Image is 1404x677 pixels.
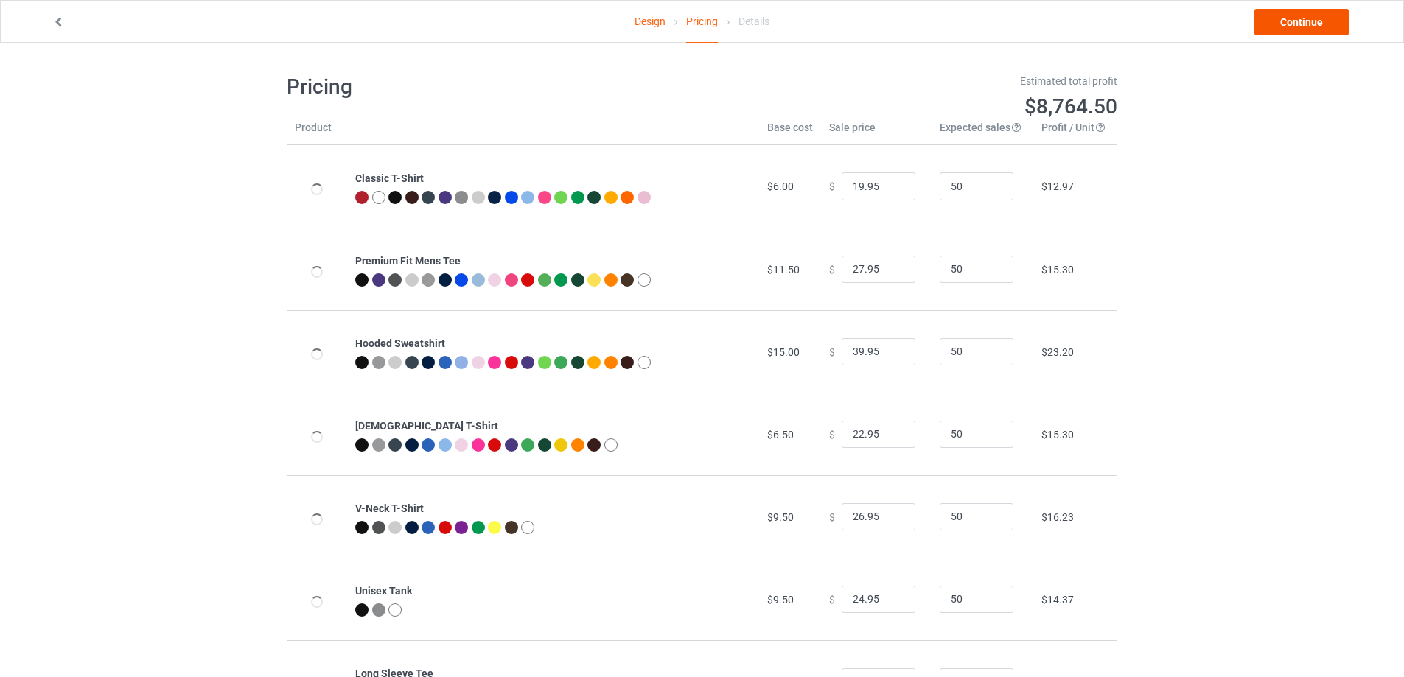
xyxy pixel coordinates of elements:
b: V-Neck T-Shirt [355,502,424,514]
th: Base cost [759,120,821,145]
span: $11.50 [767,264,800,276]
span: $6.00 [767,180,794,192]
span: $ [829,511,835,522]
div: Estimated total profit [713,74,1118,88]
span: $15.00 [767,346,800,358]
span: $ [829,345,835,357]
span: $14.37 [1041,594,1074,606]
b: Unisex Tank [355,585,412,597]
span: $ [829,428,835,440]
h1: Pricing [287,74,692,100]
b: Premium Fit Mens Tee [355,255,461,267]
span: $12.97 [1041,180,1074,192]
b: [DEMOGRAPHIC_DATA] T-Shirt [355,420,498,432]
img: heather_texture.png [372,603,385,617]
th: Sale price [821,120,932,145]
span: $6.50 [767,429,794,441]
a: Design [635,1,666,42]
div: Pricing [686,1,718,43]
span: $9.50 [767,511,794,523]
th: Expected sales [932,120,1033,145]
span: $8,764.50 [1024,94,1117,119]
span: $23.20 [1041,346,1074,358]
a: Continue [1254,9,1349,35]
span: $ [829,263,835,275]
span: $16.23 [1041,511,1074,523]
b: Hooded Sweatshirt [355,337,445,349]
span: $9.50 [767,594,794,606]
b: Classic T-Shirt [355,172,424,184]
div: Details [738,1,769,42]
span: $15.30 [1041,429,1074,441]
img: heather_texture.png [422,273,435,287]
span: $ [829,593,835,605]
img: heather_texture.png [455,191,468,204]
span: $15.30 [1041,264,1074,276]
span: $ [829,180,835,192]
th: Product [287,120,347,145]
th: Profit / Unit [1033,120,1117,145]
